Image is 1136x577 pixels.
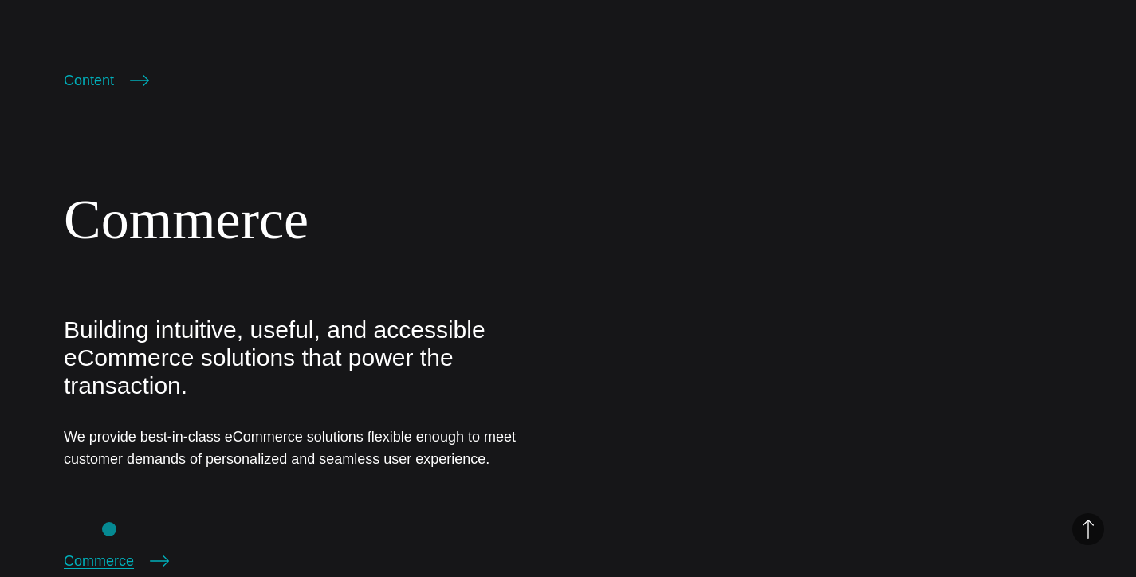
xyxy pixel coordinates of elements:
a: Commerce [64,550,169,572]
a: Content [64,69,149,92]
p: Building intuitive, useful, and accessible eCommerce solutions that power the transaction. [64,316,552,400]
button: Back to Top [1072,513,1104,545]
a: Commerce [64,189,309,250]
p: We provide best-in-class eCommerce solutions flexible enough to meet customer demands of personal... [64,426,552,470]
